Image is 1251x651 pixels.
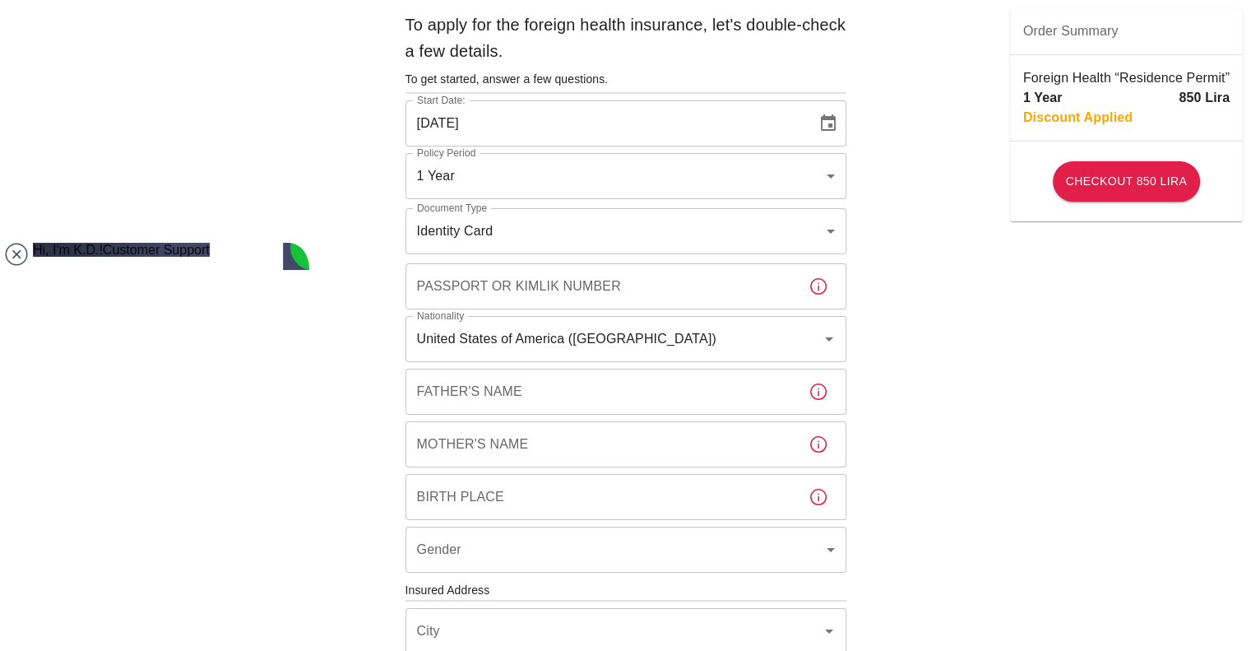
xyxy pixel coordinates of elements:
button: Choose date, selected date is Sep 20, 2025 [812,107,845,140]
p: Foreign Health “Residence Permit” [1023,68,1230,88]
div: 1 Year [405,153,846,199]
label: Nationality [417,309,464,323]
p: 850 Lira [1179,88,1230,108]
div: ​ [405,527,846,573]
h6: To apply for the foreign health insurance, let's double-check a few details. [405,12,846,64]
span: Order Summary [1023,21,1230,41]
h6: To get started, answer a few questions. [405,71,846,89]
div: Identity Card [405,208,846,254]
button: Open [818,328,841,351]
h6: Insured Address [405,582,846,600]
p: Discount Applied [1023,108,1133,128]
input: DD/MM/YYYY [405,100,805,146]
button: Checkout 850 Lira [1053,161,1200,202]
button: Open [818,620,841,643]
label: Start Date: [417,93,466,107]
label: Document Type [417,201,487,215]
label: Policy Period [417,146,475,160]
p: 1 Year [1023,88,1063,108]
